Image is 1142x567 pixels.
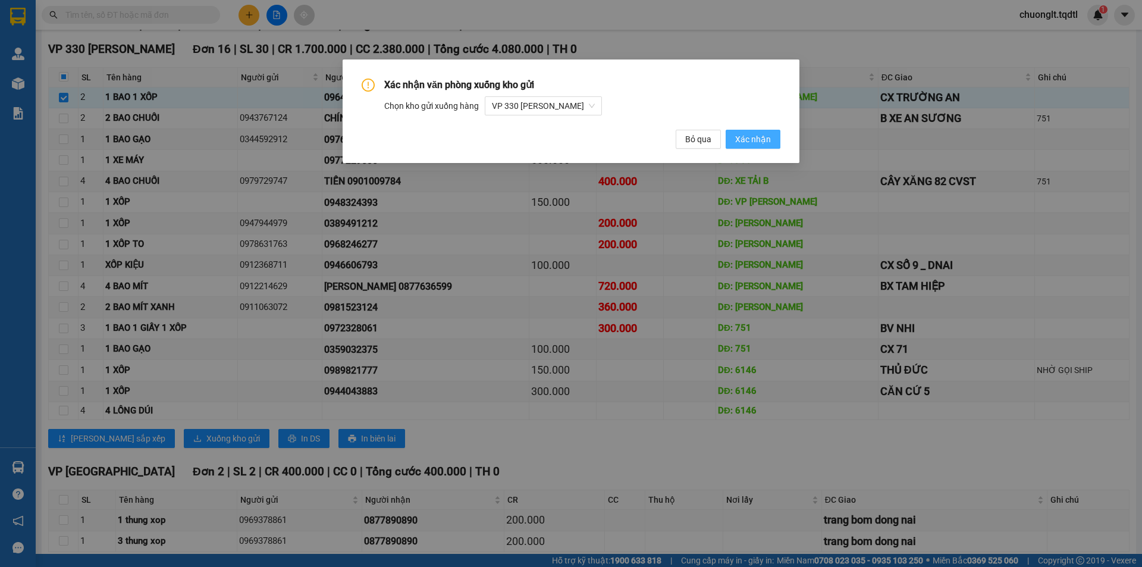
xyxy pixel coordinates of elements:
span: Xác nhận [735,133,771,146]
button: Xác nhận [726,130,780,149]
button: Bỏ qua [676,130,721,149]
span: VP 330 Lê Duẫn [492,97,595,115]
span: Bỏ qua [685,133,711,146]
span: exclamation-circle [362,79,375,92]
div: Chọn kho gửi xuống hàng [384,96,780,115]
span: Xác nhận văn phòng xuống kho gửi [384,79,534,90]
